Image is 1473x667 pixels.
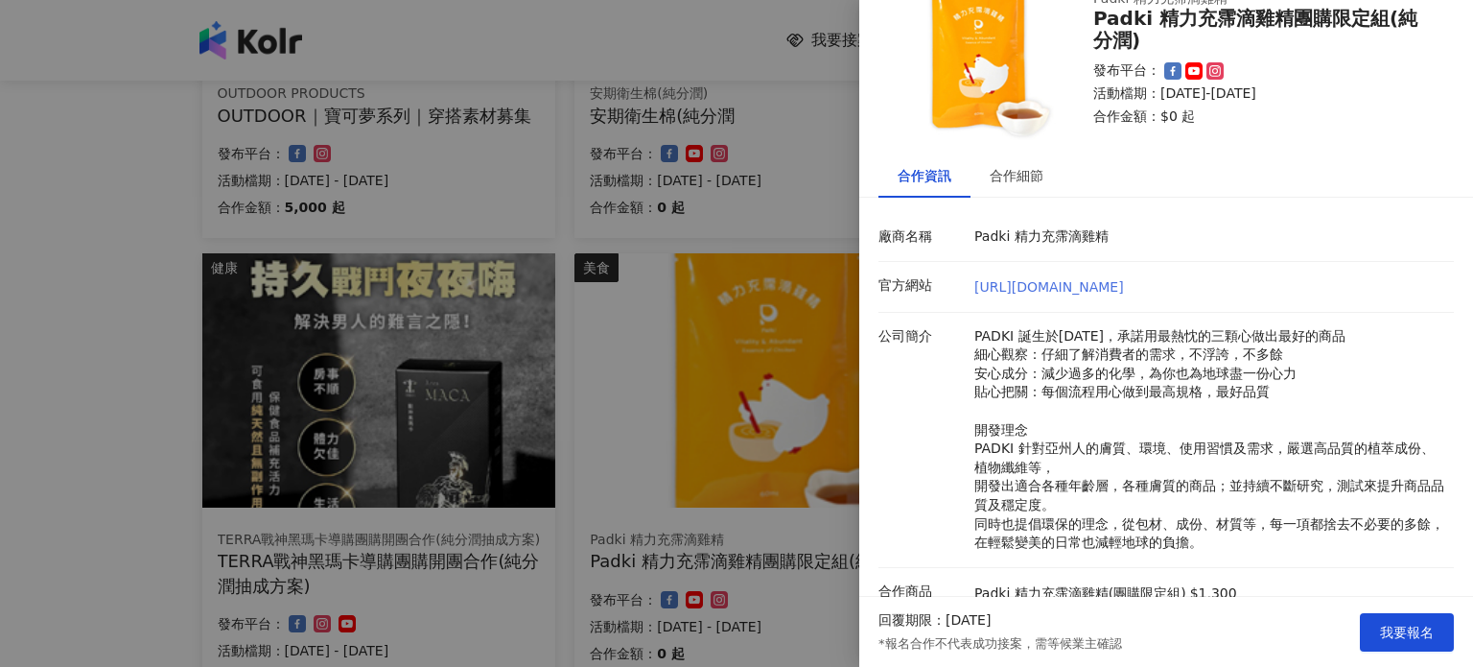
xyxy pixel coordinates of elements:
[878,276,965,296] p: 官方網站
[1093,84,1431,104] p: 活動檔期：[DATE]-[DATE]
[1190,584,1237,604] p: $1,300
[974,327,1444,553] p: PADKI 誕生於[DATE]，承諾用最熱忱的三顆心做出最好的商品 細心觀察：仔細了解消費者的需求，不浮誇，不多餘 安心成分：減少過多的化學，為你也為地球盡一份心力 貼心把關：每個流程用心做到最...
[1093,61,1160,81] p: 發布平台：
[878,635,1122,653] p: *報名合作不代表成功接案，需等候業主確認
[878,611,991,631] p: 回覆期限：[DATE]
[878,583,965,602] p: 合作商品
[878,327,965,346] p: 公司簡介
[1360,613,1454,652] button: 我要報名
[974,584,1186,604] a: Padki 精力充霈滴雞精(團購限定組)
[974,227,1444,247] p: Padki 精力充霈滴雞精
[1093,107,1431,127] p: 合作金額： $0 起
[1380,625,1434,640] span: 我要報名
[1093,8,1431,52] div: Padki 精力充霈滴雞精團購限定組(純分潤)
[974,279,1124,295] a: [URL][DOMAIN_NAME]
[990,165,1043,186] div: 合作細節
[878,227,965,247] p: 廠商名稱
[898,165,951,186] div: 合作資訊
